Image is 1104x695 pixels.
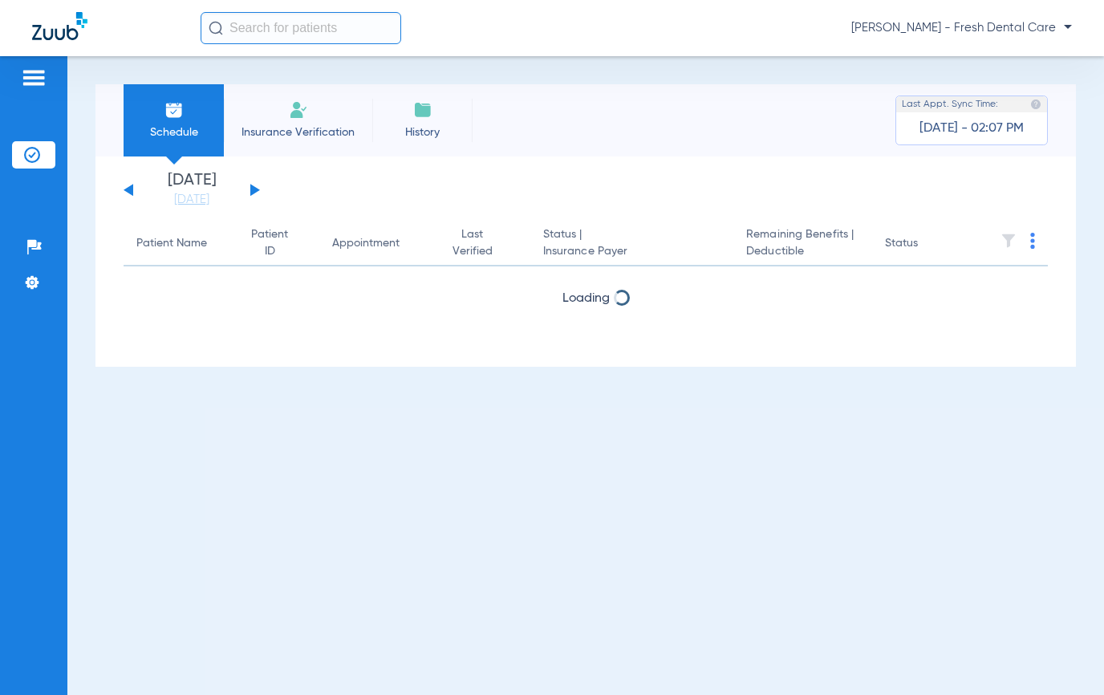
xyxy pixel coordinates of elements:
span: History [384,124,461,140]
span: Insurance Payer [543,243,720,260]
span: Loading [562,292,610,305]
img: Manual Insurance Verification [289,100,308,120]
div: Appointment [332,235,416,252]
div: Patient ID [247,226,306,260]
img: hamburger-icon [21,68,47,87]
div: Last Verified [441,226,502,260]
iframe: Chat Widget [1024,618,1104,695]
img: History [413,100,432,120]
span: [PERSON_NAME] - Fresh Dental Care [851,20,1072,36]
span: [DATE] - 02:07 PM [919,120,1024,136]
input: Search for patients [201,12,401,44]
div: Patient Name [136,235,207,252]
div: Patient ID [247,226,292,260]
th: Status | [530,222,733,266]
span: Insurance Verification [236,124,360,140]
span: Schedule [136,124,212,140]
img: filter.svg [1000,233,1017,249]
a: [DATE] [144,192,240,208]
img: Search Icon [209,21,223,35]
th: Status [872,222,980,266]
img: Schedule [164,100,184,120]
span: Last Appt. Sync Time: [902,96,998,112]
div: Patient Name [136,235,221,252]
span: Deductible [746,243,859,260]
div: Last Verified [441,226,517,260]
img: Zuub Logo [32,12,87,40]
li: [DATE] [144,173,240,208]
th: Remaining Benefits | [733,222,872,266]
img: group-dot-blue.svg [1030,233,1035,249]
img: last sync help info [1030,99,1041,110]
div: Appointment [332,235,400,252]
